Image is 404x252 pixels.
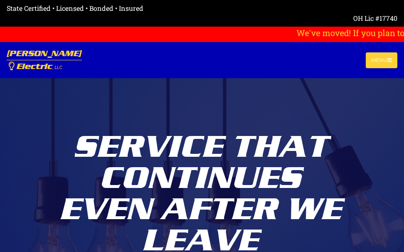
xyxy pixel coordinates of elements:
[52,65,62,70] span: , LLC
[7,3,397,13] div: State Certified • Licensed • Bonded • Insured
[7,13,397,23] div: OH Lic #17740
[7,45,82,75] a: [PERSON_NAME] Electric, LLC
[366,52,397,68] button: Toggle navigation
